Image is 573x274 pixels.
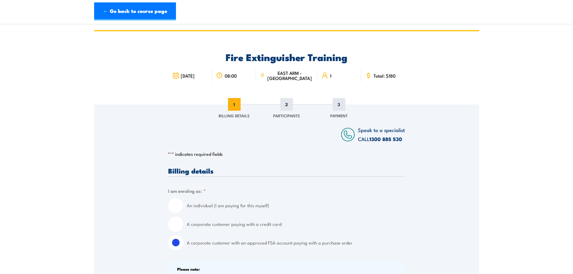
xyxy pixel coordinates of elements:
span: 08:00 [225,73,237,78]
p: " " indicates required fields [168,151,405,157]
span: Speak to a specialist CALL [358,126,405,143]
span: Participants [273,112,300,119]
a: 1300 885 530 [369,135,402,143]
span: 1 [228,98,241,111]
span: Billing Details [219,112,250,119]
legend: I am enroling as: [168,187,206,194]
span: 2 [280,98,293,111]
b: Please note: [177,266,200,272]
span: 3 [333,98,345,111]
label: A corporate customer paying with a credit card [187,217,405,232]
span: Payment [330,112,348,119]
h3: Billing details [168,167,405,174]
h2: Fire Extinguisher Training [168,53,405,61]
label: A corporate customer with an approved FSA account paying with a purchase order [187,235,405,250]
span: 1 [330,73,331,78]
label: An individual (I am paying for this myself) [187,198,405,213]
a: ← Go back to course page [94,2,176,20]
span: Total: $180 [374,73,396,78]
span: EAST ARM - [GEOGRAPHIC_DATA] [266,70,313,81]
span: [DATE] [181,73,195,78]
